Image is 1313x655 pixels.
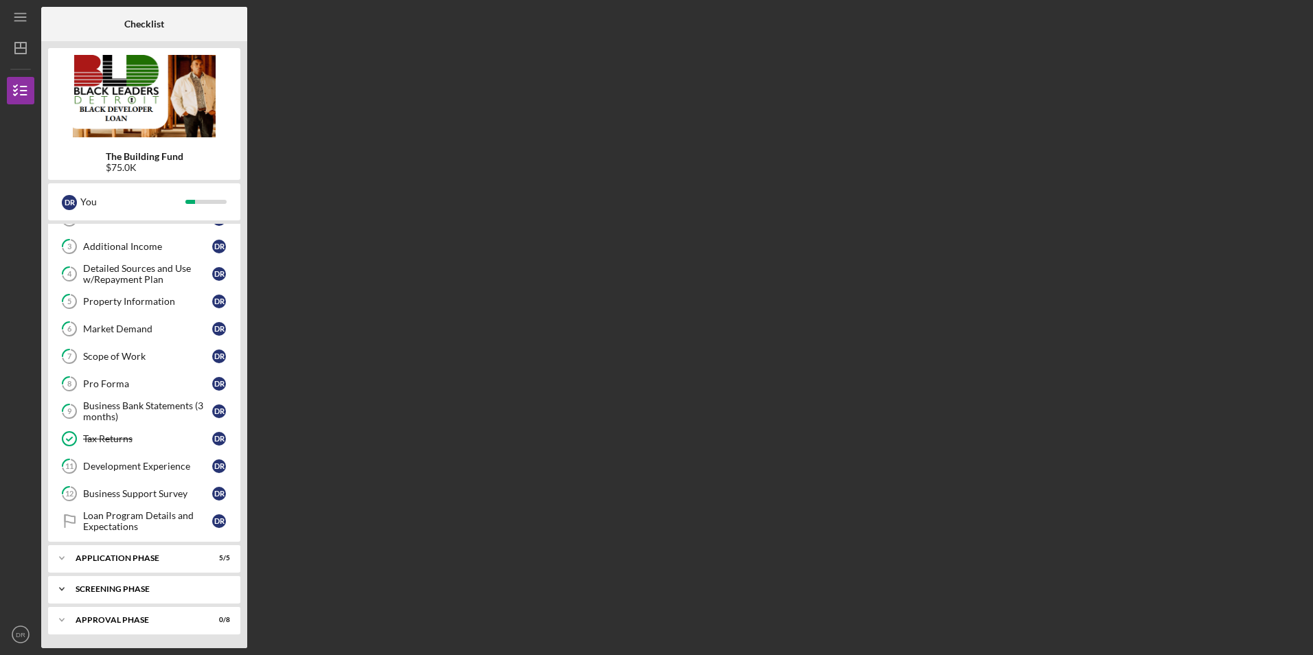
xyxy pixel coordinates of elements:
[106,162,183,173] div: $75.0K
[76,554,196,562] div: Application Phase
[83,461,212,472] div: Development Experience
[212,404,226,418] div: D R
[65,462,73,471] tspan: 11
[67,215,71,224] tspan: 2
[83,488,212,499] div: Business Support Survey
[205,554,230,562] div: 5 / 5
[83,510,212,532] div: Loan Program Details and Expectations
[76,616,196,624] div: Approval Phase
[55,315,233,343] a: 6Market DemandDR
[83,400,212,422] div: Business Bank Statements (3 months)
[76,585,223,593] div: Screening Phase
[80,190,185,214] div: You
[16,631,25,639] text: DR
[7,621,34,648] button: DR
[212,349,226,363] div: D R
[55,343,233,370] a: 7Scope of WorkDR
[83,263,212,285] div: Detailed Sources and Use w/Repayment Plan
[212,459,226,473] div: D R
[67,352,72,361] tspan: 7
[67,407,72,416] tspan: 9
[83,351,212,362] div: Scope of Work
[212,432,226,446] div: D R
[67,297,71,306] tspan: 5
[212,377,226,391] div: D R
[62,195,77,210] div: D R
[67,242,71,251] tspan: 3
[55,452,233,480] a: 11Development ExperienceDR
[67,270,72,279] tspan: 4
[212,295,226,308] div: D R
[55,480,233,507] a: 12Business Support SurveyDR
[212,514,226,528] div: D R
[55,425,233,452] a: Tax ReturnsDR
[212,240,226,253] div: D R
[55,260,233,288] a: 4Detailed Sources and Use w/Repayment PlanDR
[83,296,212,307] div: Property Information
[55,233,233,260] a: 3Additional IncomeDR
[212,487,226,501] div: D R
[83,241,212,252] div: Additional Income
[55,507,233,535] a: Loan Program Details and ExpectationsDR
[83,378,212,389] div: Pro Forma
[124,19,164,30] b: Checklist
[212,322,226,336] div: D R
[106,151,183,162] b: The Building Fund
[67,380,71,389] tspan: 8
[67,325,72,334] tspan: 6
[55,370,233,398] a: 8Pro FormaDR
[205,616,230,624] div: 0 / 8
[48,55,240,137] img: Product logo
[212,267,226,281] div: D R
[55,398,233,425] a: 9Business Bank Statements (3 months)DR
[65,490,73,498] tspan: 12
[83,433,212,444] div: Tax Returns
[55,288,233,315] a: 5Property InformationDR
[83,323,212,334] div: Market Demand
